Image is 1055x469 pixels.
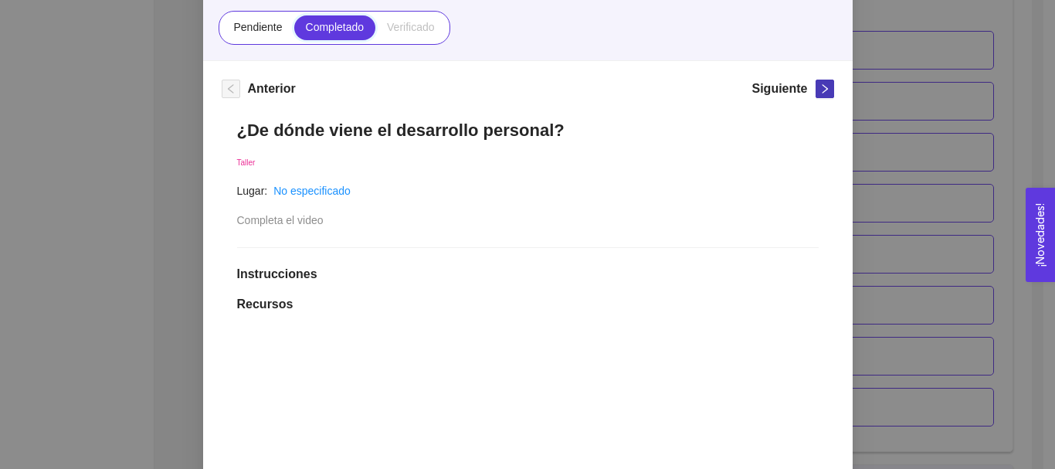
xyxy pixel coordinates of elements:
[237,267,819,282] h1: Instrucciones
[237,120,819,141] h1: ¿De dónde viene el desarrollo personal?
[1026,188,1055,282] button: Open Feedback Widget
[273,185,351,197] a: No especificado
[248,80,296,98] h5: Anterior
[816,80,834,98] button: right
[237,214,324,226] span: Completa el video
[751,80,807,98] h5: Siguiente
[237,297,819,312] h1: Recursos
[306,21,365,33] span: Completado
[237,158,256,167] span: Taller
[816,83,833,94] span: right
[387,21,434,33] span: Verificado
[237,182,268,199] article: Lugar:
[222,80,240,98] button: left
[233,21,282,33] span: Pendiente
